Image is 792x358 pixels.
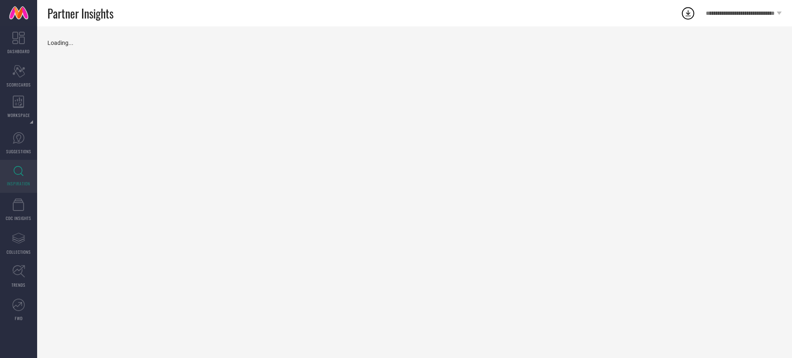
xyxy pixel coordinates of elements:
span: FWD [15,315,23,321]
div: Open download list [681,6,695,21]
span: TRENDS [12,282,26,288]
span: SUGGESTIONS [6,148,31,154]
span: Loading... [47,40,73,46]
span: DASHBOARD [7,48,30,54]
span: SCORECARDS [7,82,31,88]
span: CDC INSIGHTS [6,215,31,221]
span: COLLECTIONS [7,249,31,255]
span: Partner Insights [47,5,113,22]
span: WORKSPACE [7,112,30,118]
span: INSPIRATION [7,180,30,187]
